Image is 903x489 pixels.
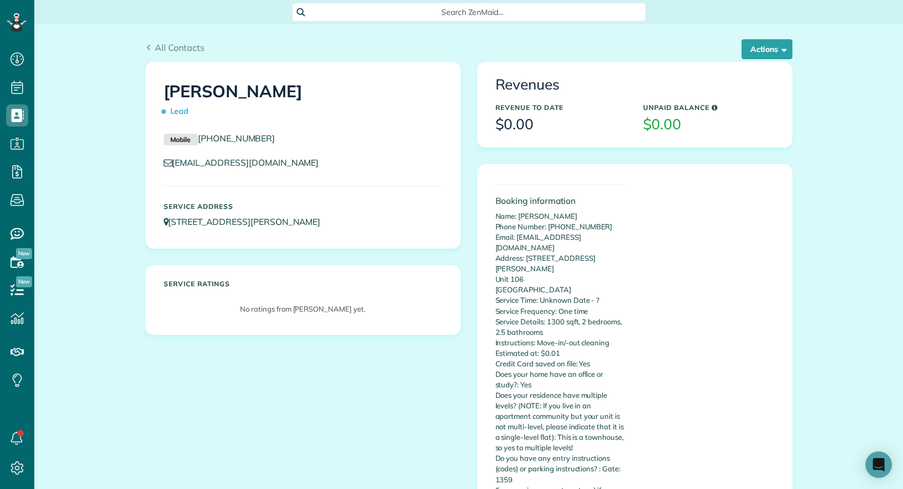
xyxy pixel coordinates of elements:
h3: Revenues [495,77,774,93]
h3: $0.00 [495,117,627,133]
span: Lead [164,102,194,121]
a: Mobile[PHONE_NUMBER] [164,133,275,144]
a: All Contacts [145,41,205,54]
span: All Contacts [155,42,205,53]
span: New [16,248,32,259]
h5: Service ratings [164,280,442,287]
span: New [16,276,32,287]
h5: Service Address [164,203,442,210]
h5: Unpaid Balance [643,104,774,111]
h3: $0.00 [643,117,774,133]
h1: [PERSON_NAME] [164,82,442,121]
p: No ratings from [PERSON_NAME] yet. [169,304,437,314]
a: [EMAIL_ADDRESS][DOMAIN_NAME] [164,157,330,168]
a: [STREET_ADDRESS][PERSON_NAME] [164,216,331,227]
small: Mobile [164,134,198,146]
div: Open Intercom Messenger [865,451,892,478]
h5: Revenue to Date [495,104,627,111]
h4: Booking information [495,196,627,206]
button: Actions [742,39,792,59]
